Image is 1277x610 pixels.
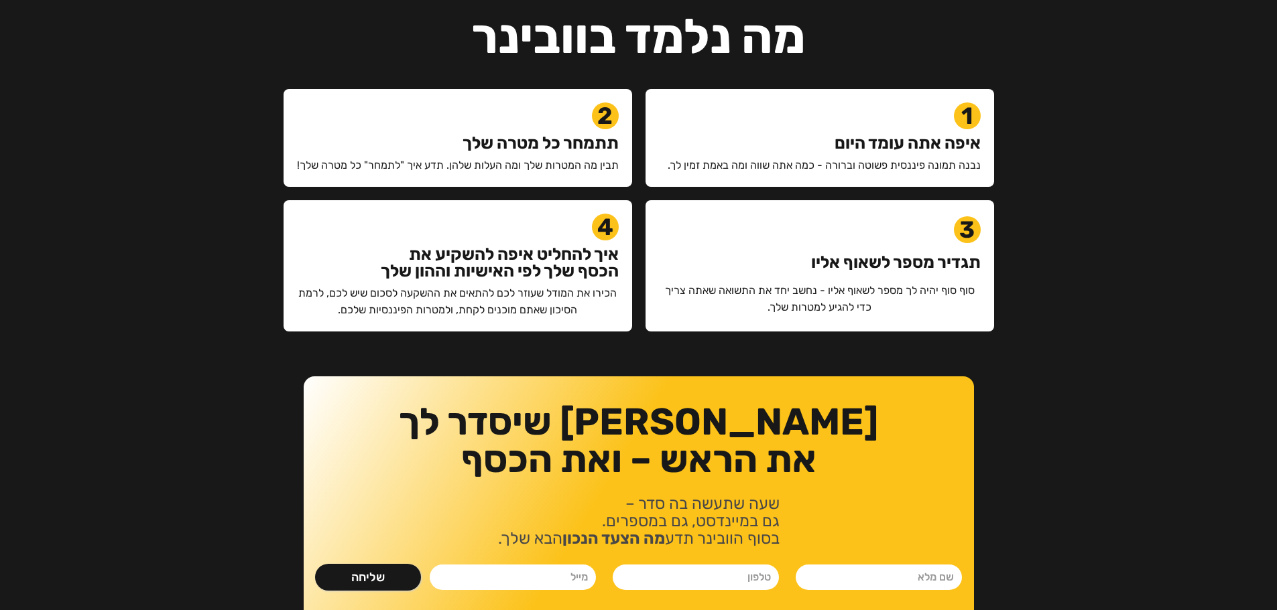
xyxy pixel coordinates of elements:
p: תבין מה המטרות שלך ומה העלות שלהן. תדע איך "לתמחר" כל מטרה שלך! [297,157,619,173]
div: 2 [592,102,619,129]
p: נבנה תמונה פיננסית פשוטה וברורה - כמה אתה שווה ומה באמת זמין לך. [668,157,981,173]
p: שעה שתעשה בה סדר – גם במיינדסט, גם במספרים. בסוף הוובינר תדע הבא שלך. [498,495,780,547]
h3: תתמחר כל מטרה שלך [463,135,619,151]
input: שם מלא [796,564,962,590]
h1: [PERSON_NAME] שיסדר לך את הראש – ואת הכסף [304,403,974,478]
p: הכירו את המודל שעוזר לכם להתאים את ההשקעה לסכום שיש לכם, לרמת הסיכון שאתם מוכנים לקחת, ולמטרות הפ... [297,285,619,318]
h3: תגדיר מספר לשאוף אליו [811,254,981,271]
input: מייל [430,564,596,590]
div: 3 [954,216,981,243]
strong: מה הצעד הנכון [562,529,665,548]
h3: איך להחליט איפה להשקיע את הכסף שלך לפי האישיות וההון שלך [381,246,619,279]
div: 1 [954,102,981,129]
form: נלחמים ומשקיעים- ספר [315,564,962,591]
input: שליחה [315,564,421,591]
div: 4 [592,214,619,240]
input: טלפון [613,564,779,590]
h1: מה נלמד בוובינר [471,13,806,61]
p: סוף סוף יהיה לך מספר לשאוף אליו - נחשב יחד את התשואה שאתה צריך כדי להגיע למטרות שלך. [659,282,981,315]
h3: איפה אתה עומד היום [835,135,981,151]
